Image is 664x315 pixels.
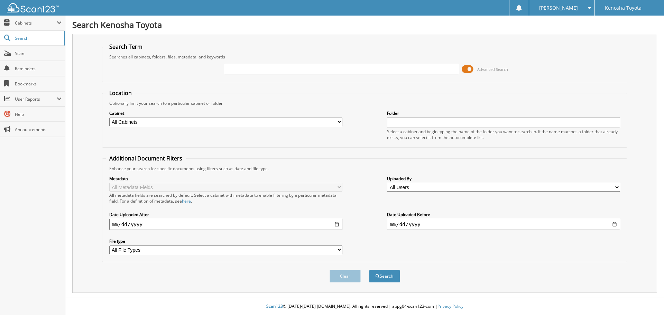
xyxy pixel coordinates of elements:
div: Select a cabinet and begin typing the name of the folder you want to search in. If the name match... [387,129,620,140]
div: © [DATE]-[DATE] [DOMAIN_NAME]. All rights reserved | appg04-scan123-com | [65,298,664,315]
span: Kenosha Toyota [605,6,642,10]
span: Search [15,35,61,41]
span: [PERSON_NAME] [539,6,578,10]
span: Advanced Search [477,67,508,72]
legend: Search Term [106,43,146,50]
span: Scan123 [266,303,283,309]
label: Date Uploaded After [109,212,342,217]
div: Searches all cabinets, folders, files, metadata, and keywords [106,54,624,60]
span: Scan [15,50,62,56]
span: Bookmarks [15,81,62,87]
span: Announcements [15,127,62,132]
iframe: Chat Widget [629,282,664,315]
label: Cabinet [109,110,342,116]
a: here [182,198,191,204]
span: Cabinets [15,20,57,26]
div: All metadata fields are searched by default. Select a cabinet with metadata to enable filtering b... [109,192,342,204]
label: Folder [387,110,620,116]
label: Uploaded By [387,176,620,182]
img: scan123-logo-white.svg [7,3,59,12]
input: end [387,219,620,230]
h1: Search Kenosha Toyota [72,19,657,30]
legend: Location [106,89,135,97]
span: Help [15,111,62,117]
button: Search [369,270,400,282]
input: start [109,219,342,230]
button: Clear [330,270,361,282]
span: User Reports [15,96,57,102]
span: Reminders [15,66,62,72]
a: Privacy Policy [437,303,463,309]
div: Enhance your search for specific documents using filters such as date and file type. [106,166,624,172]
label: Metadata [109,176,342,182]
label: File type [109,238,342,244]
label: Date Uploaded Before [387,212,620,217]
div: Optionally limit your search to a particular cabinet or folder [106,100,624,106]
legend: Additional Document Filters [106,155,186,162]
